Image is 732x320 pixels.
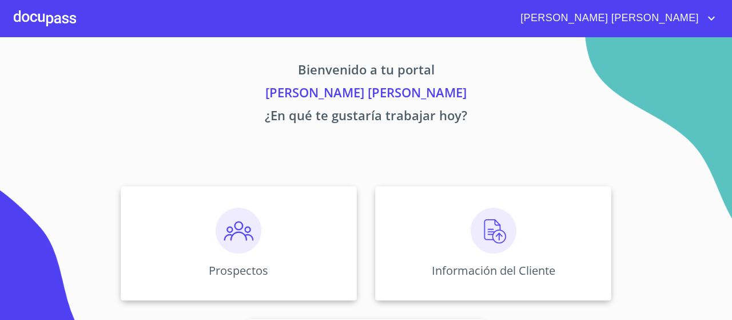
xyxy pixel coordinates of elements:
span: [PERSON_NAME] [PERSON_NAME] [512,9,705,27]
img: prospectos.png [216,208,261,254]
p: Prospectos [209,263,268,278]
p: Bienvenido a tu portal [14,60,718,83]
img: carga.png [471,208,516,254]
p: [PERSON_NAME] [PERSON_NAME] [14,83,718,106]
p: ¿En qué te gustaría trabajar hoy? [14,106,718,129]
p: Información del Cliente [432,263,555,278]
button: account of current user [512,9,718,27]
